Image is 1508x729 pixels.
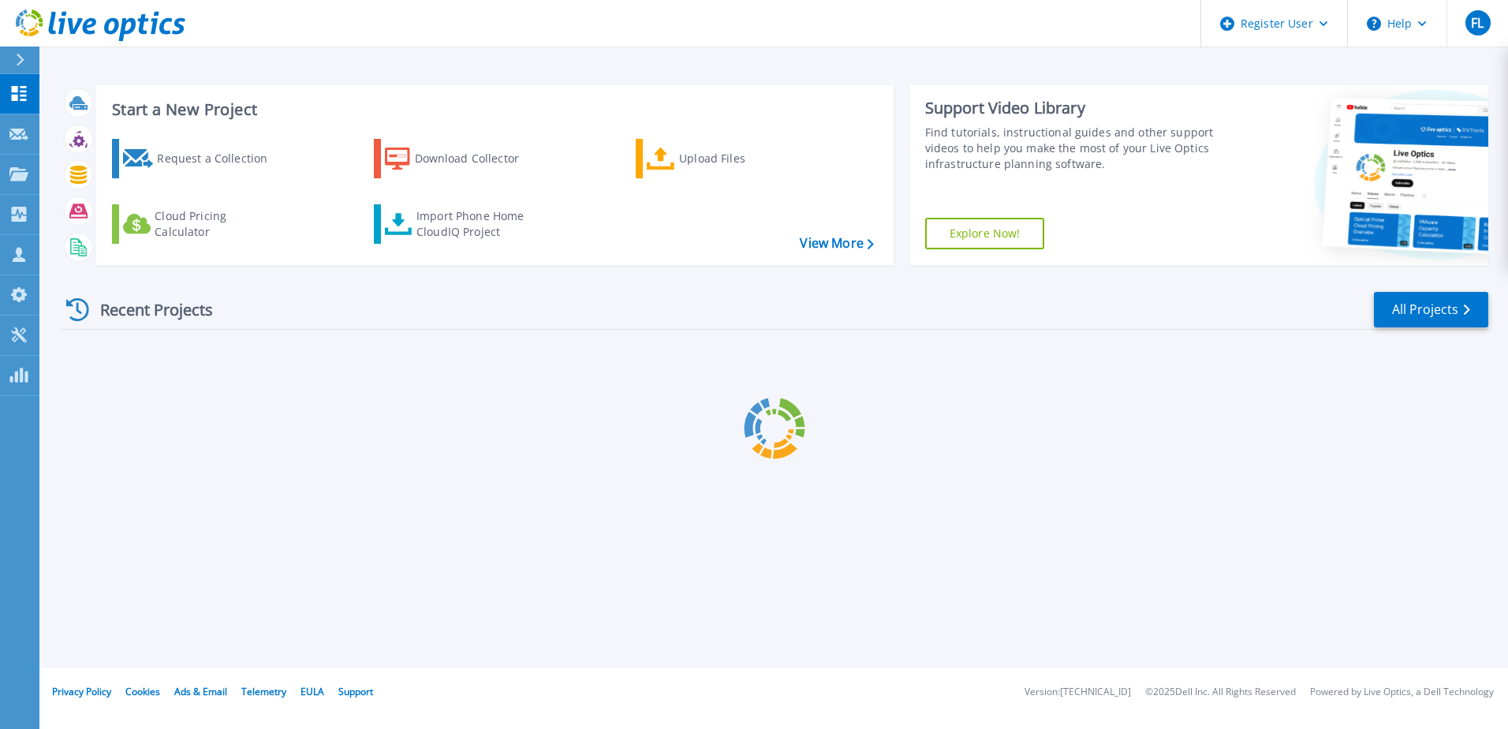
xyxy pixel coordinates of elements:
a: Request a Collection [112,139,288,178]
a: Ads & Email [174,685,227,698]
div: Import Phone Home CloudIQ Project [416,208,539,240]
a: Explore Now! [925,218,1045,249]
div: Upload Files [679,143,805,174]
a: All Projects [1374,292,1488,327]
a: Download Collector [374,139,550,178]
a: Support [338,685,373,698]
a: Upload Files [636,139,812,178]
div: Download Collector [415,143,541,174]
li: Version: [TECHNICAL_ID] [1025,687,1131,697]
div: Cloud Pricing Calculator [155,208,281,240]
a: Cookies [125,685,160,698]
li: Powered by Live Optics, a Dell Technology [1310,687,1494,697]
span: FL [1471,17,1484,29]
div: Support Video Library [925,98,1220,118]
a: Cloud Pricing Calculator [112,204,288,244]
div: Find tutorials, instructional guides and other support videos to help you make the most of your L... [925,125,1220,172]
a: View More [800,236,873,251]
div: Recent Projects [61,290,234,329]
a: EULA [300,685,324,698]
a: Privacy Policy [52,685,111,698]
div: Request a Collection [157,143,283,174]
h3: Start a New Project [112,101,873,118]
li: © 2025 Dell Inc. All Rights Reserved [1145,687,1296,697]
a: Telemetry [241,685,286,698]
